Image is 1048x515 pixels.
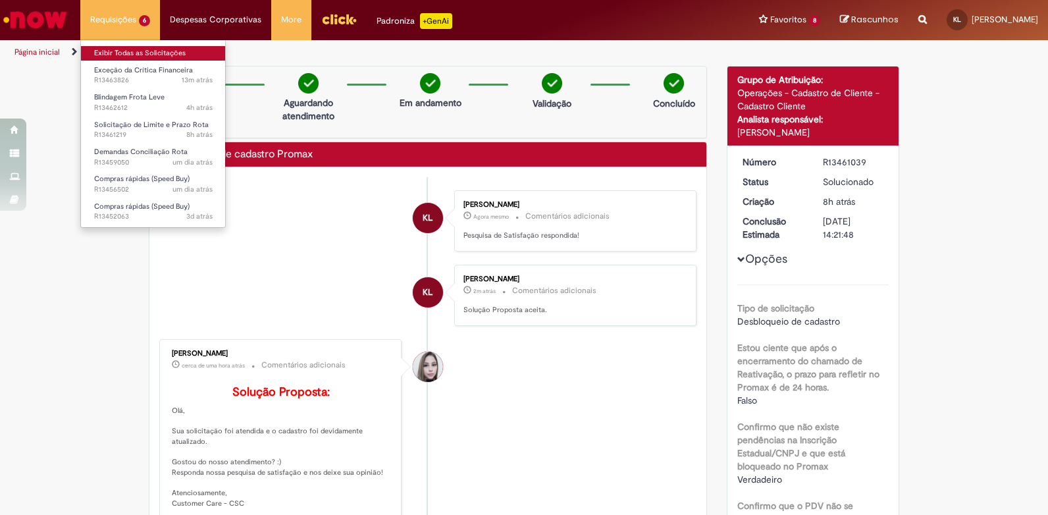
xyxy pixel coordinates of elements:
[281,13,301,26] span: More
[737,126,889,139] div: [PERSON_NAME]
[473,213,509,221] time: 29/08/2025 17:50:13
[542,73,562,94] img: check-circle-green.png
[473,213,509,221] span: Agora mesmo
[823,175,884,188] div: Solucionado
[94,157,213,168] span: R13459050
[172,184,213,194] span: um dia atrás
[463,201,683,209] div: [PERSON_NAME]
[473,287,496,295] span: 2m atrás
[463,230,683,241] p: Pesquisa de Satisfação respondida!
[81,145,226,169] a: Aberto R13459050 : Demandas Conciliação Rota
[81,200,226,224] a: Aberto R13452063 : Compras rápidas (Speed Buy)
[733,175,814,188] dt: Status
[172,157,213,167] time: 28/08/2025 16:15:47
[14,47,60,57] a: Página inicial
[182,75,213,85] time: 29/08/2025 17:36:44
[400,96,461,109] p: Em andamento
[81,172,226,196] a: Aberto R13456502 : Compras rápidas (Speed Buy)
[413,277,443,308] div: Kaline De Padua Linares
[94,184,213,195] span: R13456502
[664,73,684,94] img: check-circle-green.png
[737,474,782,485] span: Verdadeiro
[139,15,150,26] span: 6
[94,211,213,222] span: R13452063
[737,113,889,126] div: Analista responsável:
[10,40,689,65] ul: Trilhas de página
[737,342,879,393] b: Estou ciente que após o encerramento do chamado de Reativação, o prazo para refletir no Promax é ...
[94,147,188,157] span: Demandas Conciliação Rota
[321,9,357,29] img: click_logo_yellow_360x200.png
[81,46,226,61] a: Exibir Todas as Solicitações
[413,203,443,233] div: Kaline De Padua Linares
[80,40,226,228] ul: Requisições
[737,394,757,406] span: Falso
[276,96,340,122] p: Aguardando atendimento
[823,155,884,169] div: R13461039
[823,195,884,208] div: 29/08/2025 09:21:25
[186,211,213,221] time: 27/08/2025 11:54:09
[94,92,165,102] span: Blindagem Frota Leve
[186,130,213,140] span: 8h atrás
[823,215,884,241] div: [DATE] 14:21:48
[737,73,889,86] div: Grupo de Atribuição:
[94,130,213,140] span: R13461219
[172,350,391,358] div: [PERSON_NAME]
[172,157,213,167] span: um dia atrás
[81,63,226,88] a: Aberto R13463826 : Exceção da Crítica Financeira
[186,103,213,113] span: 4h atrás
[94,65,193,75] span: Exceção da Crítica Financeira
[232,385,330,400] b: Solução Proposta:
[186,211,213,221] span: 3d atrás
[420,73,440,94] img: check-circle-green.png
[653,97,695,110] p: Concluído
[94,120,209,130] span: Solicitação de Limite e Prazo Rota
[733,155,814,169] dt: Número
[81,90,226,115] a: Aberto R13462612 : Blindagem Frota Leve
[94,202,190,211] span: Compras rápidas (Speed Buy)
[298,73,319,94] img: check-circle-green.png
[172,184,213,194] time: 28/08/2025 10:07:32
[737,421,845,472] b: Confirmo que não existe pendências na Inscrição Estadual/CNPJ e que está bloqueado no Promax
[737,315,840,327] span: Desbloqueio de cadastro
[182,75,213,85] span: 13m atrás
[525,211,610,222] small: Comentários adicionais
[182,362,245,369] time: 29/08/2025 16:59:44
[170,13,261,26] span: Despesas Corporativas
[737,302,814,314] b: Tipo de solicitação
[94,174,190,184] span: Compras rápidas (Speed Buy)
[733,215,814,241] dt: Conclusão Estimada
[377,13,452,29] div: Padroniza
[186,130,213,140] time: 29/08/2025 09:51:48
[733,195,814,208] dt: Criação
[420,13,452,29] p: +GenAi
[90,13,136,26] span: Requisições
[94,75,213,86] span: R13463826
[81,118,226,142] a: Aberto R13461219 : Solicitação de Limite e Prazo Rota
[851,13,899,26] span: Rascunhos
[823,196,855,207] time: 29/08/2025 09:21:25
[182,362,245,369] span: cerca de uma hora atrás
[473,287,496,295] time: 29/08/2025 17:48:15
[770,13,806,26] span: Favoritos
[423,202,432,234] span: KL
[413,352,443,382] div: Daniele Aparecida Queiroz
[840,14,899,26] a: Rascunhos
[423,277,432,308] span: KL
[512,285,596,296] small: Comentários adicionais
[463,275,683,283] div: [PERSON_NAME]
[261,360,346,371] small: Comentários adicionais
[533,97,571,110] p: Validação
[94,103,213,113] span: R13462612
[186,103,213,113] time: 29/08/2025 14:18:54
[809,15,820,26] span: 8
[159,149,313,161] h2: Solicitações de cadastro Promax Histórico de tíquete
[823,196,855,207] span: 8h atrás
[972,14,1038,25] span: [PERSON_NAME]
[953,15,961,24] span: KL
[737,86,889,113] div: Operações - Cadastro de Cliente - Cadastro Cliente
[1,7,69,33] img: ServiceNow
[463,305,683,315] p: Solução Proposta aceita.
